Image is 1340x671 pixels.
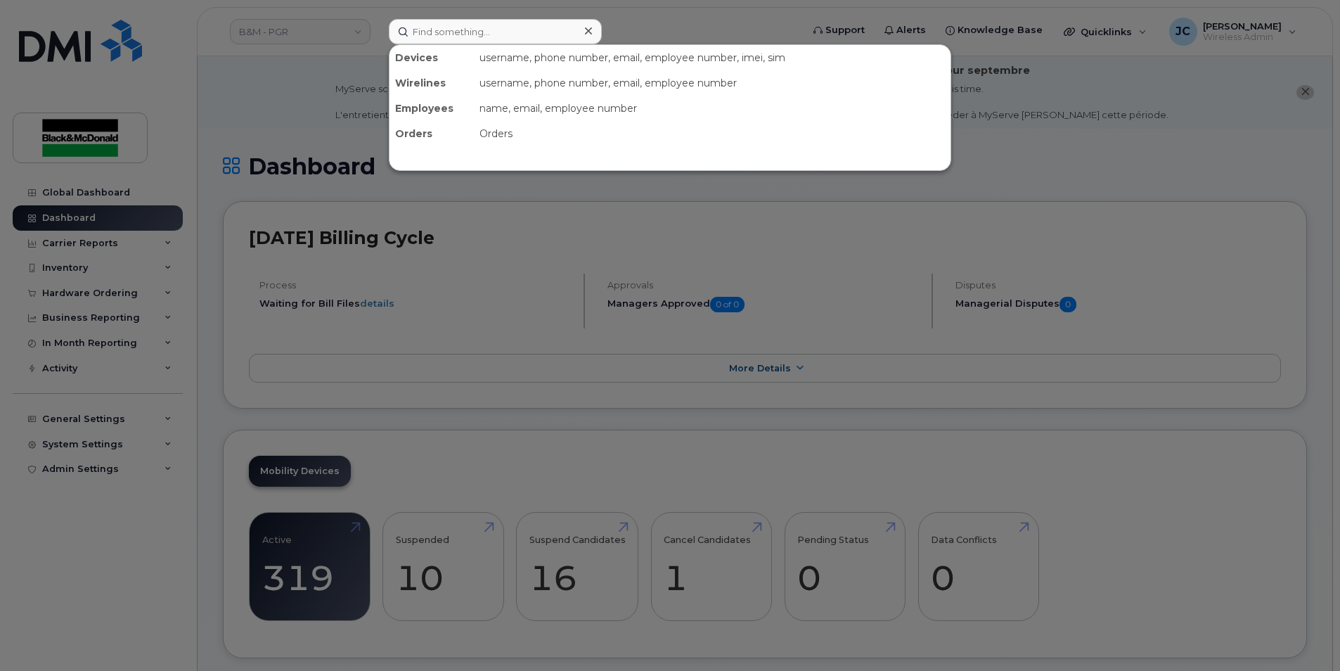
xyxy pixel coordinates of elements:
div: Orders [474,121,951,146]
div: name, email, employee number [474,96,951,121]
div: username, phone number, email, employee number [474,70,951,96]
div: username, phone number, email, employee number, imei, sim [474,45,951,70]
div: Devices [389,45,474,70]
div: Wirelines [389,70,474,96]
div: Orders [389,121,474,146]
div: Employees [389,96,474,121]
